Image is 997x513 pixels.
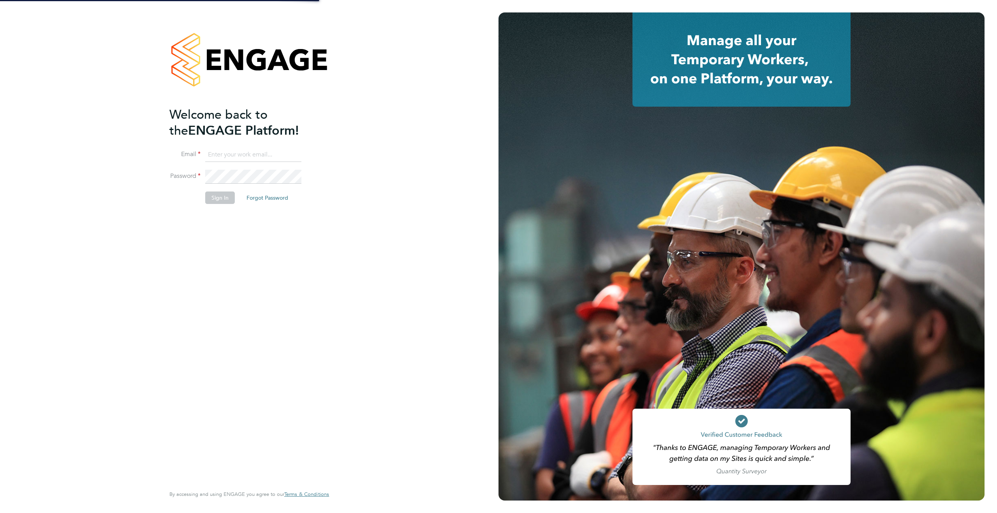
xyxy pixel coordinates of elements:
input: Enter your work email... [205,148,301,162]
a: Terms & Conditions [284,491,329,497]
label: Email [169,150,201,158]
button: Sign In [205,191,235,204]
button: Forgot Password [240,191,294,204]
span: Terms & Conditions [284,491,329,497]
h2: ENGAGE Platform! [169,107,321,139]
span: Welcome back to the [169,107,268,138]
span: By accessing and using ENGAGE you agree to our [169,491,329,497]
label: Password [169,172,201,180]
